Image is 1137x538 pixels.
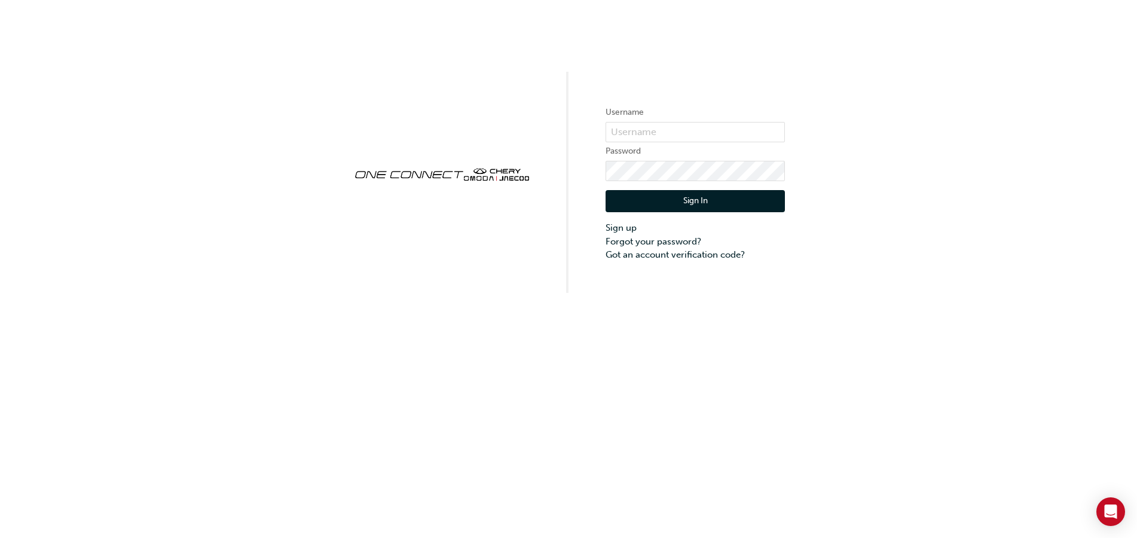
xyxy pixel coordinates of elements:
img: oneconnect [352,158,531,189]
label: Username [606,105,785,120]
input: Username [606,122,785,142]
button: Sign In [606,190,785,213]
div: Open Intercom Messenger [1096,497,1125,526]
a: Sign up [606,221,785,235]
label: Password [606,144,785,158]
a: Forgot your password? [606,235,785,249]
a: Got an account verification code? [606,248,785,262]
